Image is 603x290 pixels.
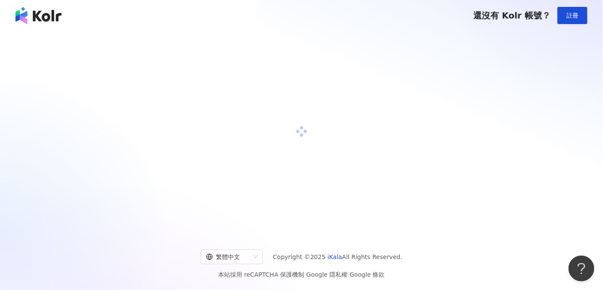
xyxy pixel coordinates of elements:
[569,256,594,281] iframe: Help Scout Beacon - Open
[273,252,403,262] span: Copyright © 2025 All Rights Reserved.
[15,7,62,24] img: logo
[306,271,348,278] a: Google 隱私權
[218,269,385,280] span: 本站採用 reCAPTCHA 保護機制
[473,10,551,21] span: 還沒有 Kolr 帳號？
[206,250,250,264] div: 繁體中文
[305,271,307,278] span: |
[348,271,350,278] span: |
[350,271,385,278] a: Google 條款
[566,12,578,19] span: 註冊
[328,253,342,260] a: iKala
[557,7,588,24] button: 註冊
